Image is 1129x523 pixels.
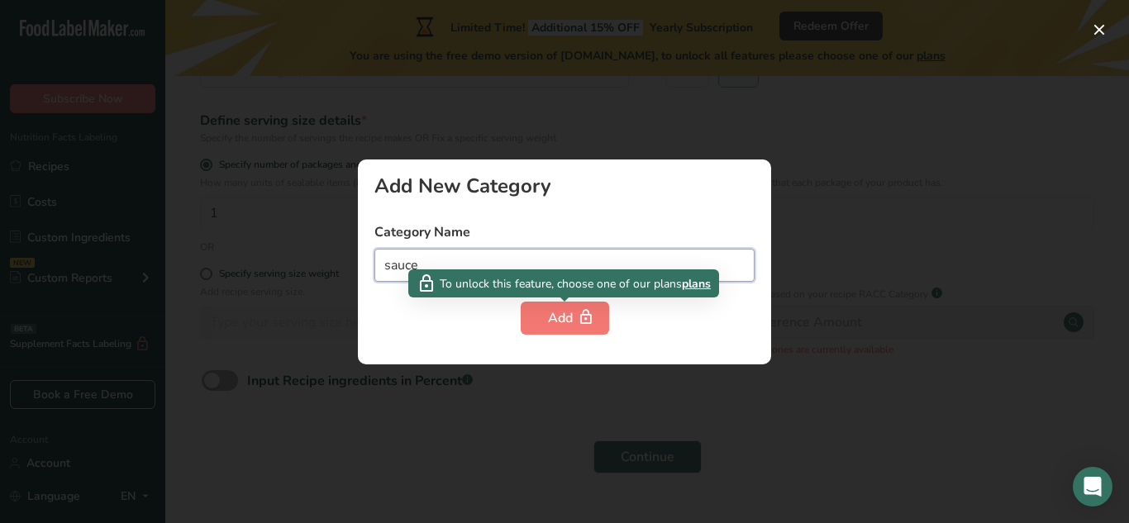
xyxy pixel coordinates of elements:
[374,176,755,196] div: Add New Category
[1073,467,1112,506] div: Open Intercom Messenger
[682,275,711,292] span: plans
[440,275,682,292] span: To unlock this feature, choose one of our plans
[521,302,609,335] button: Add
[374,222,755,242] label: Category Name
[548,308,582,328] div: Add
[374,249,755,282] input: Type your category name here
